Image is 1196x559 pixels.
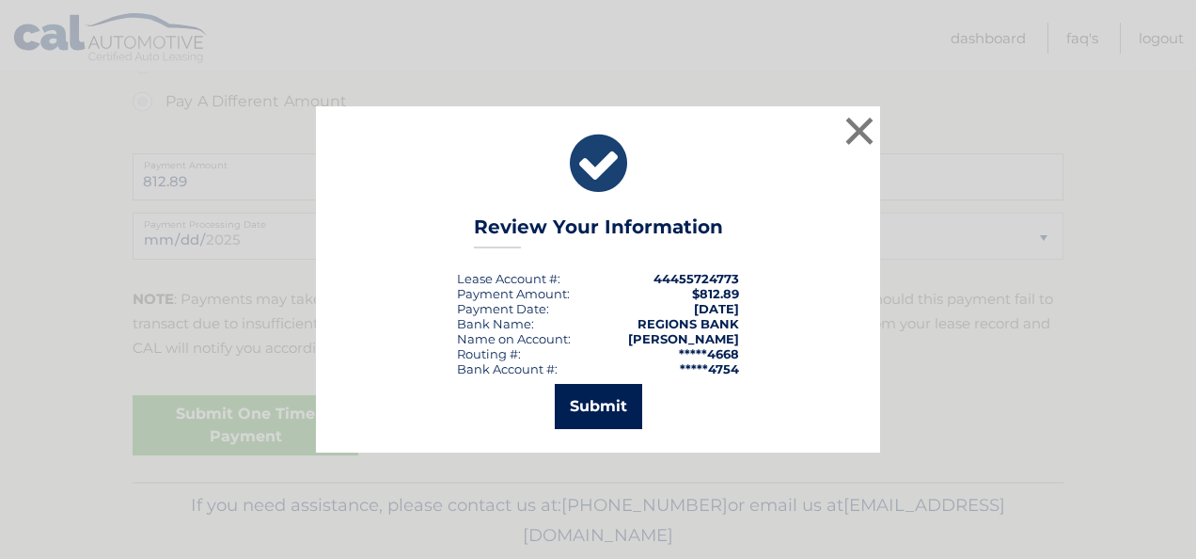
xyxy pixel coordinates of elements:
[457,331,571,346] div: Name on Account:
[692,286,739,301] span: $812.89
[457,286,570,301] div: Payment Amount:
[474,216,723,248] h3: Review Your Information
[555,384,642,429] button: Submit
[457,301,549,316] div: :
[694,301,739,316] span: [DATE]
[628,331,739,346] strong: [PERSON_NAME]
[841,112,878,150] button: ×
[457,316,534,331] div: Bank Name:
[457,346,521,361] div: Routing #:
[457,301,546,316] span: Payment Date
[457,361,558,376] div: Bank Account #:
[653,271,739,286] strong: 44455724773
[457,271,560,286] div: Lease Account #:
[637,316,739,331] strong: REGIONS BANK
